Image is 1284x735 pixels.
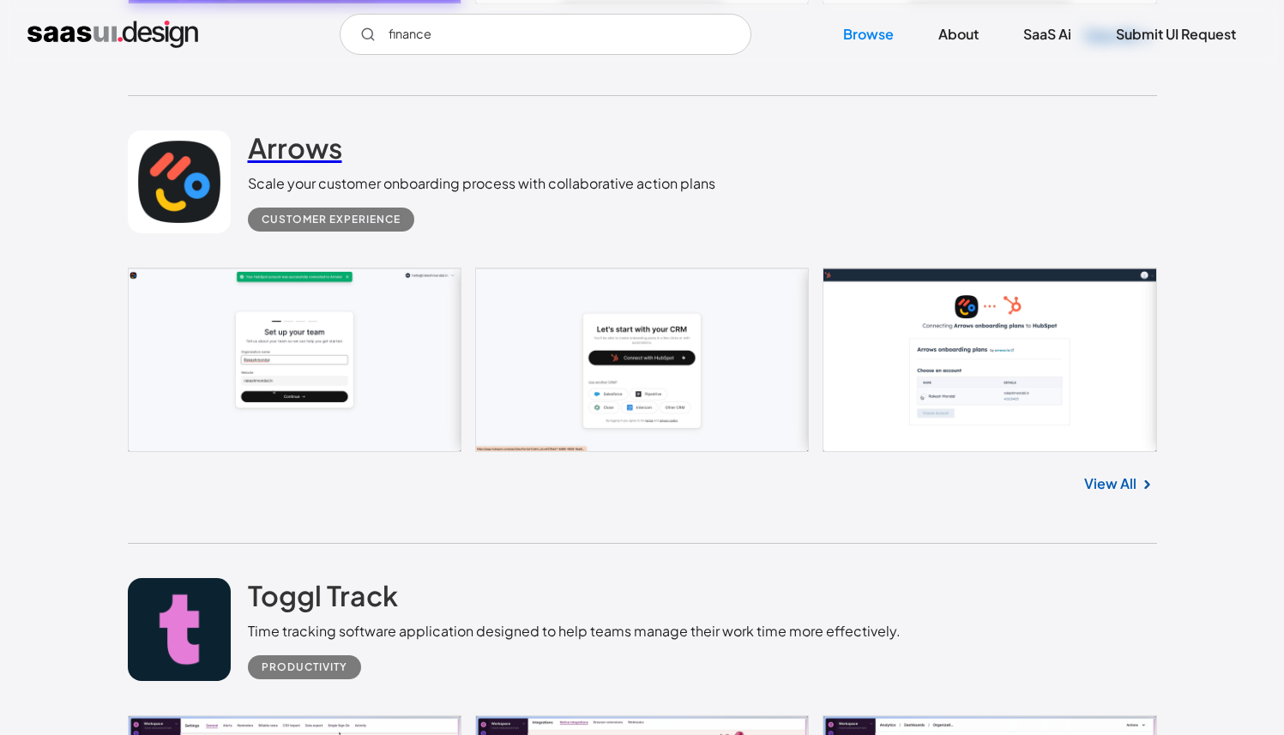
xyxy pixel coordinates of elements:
[1003,15,1092,53] a: SaaS Ai
[918,15,999,53] a: About
[1095,15,1257,53] a: Submit UI Request
[262,209,401,230] div: Customer Experience
[248,130,342,173] a: Arrows
[262,657,347,678] div: Productivity
[27,21,198,48] a: home
[248,621,901,642] div: Time tracking software application designed to help teams manage their work time more effectively.
[823,15,914,53] a: Browse
[248,173,715,194] div: Scale your customer onboarding process with collaborative action plans
[248,130,342,165] h2: Arrows
[248,578,398,612] h2: Toggl Track
[1084,473,1136,494] a: View All
[340,14,751,55] input: Search UI designs you're looking for...
[340,14,751,55] form: Email Form
[248,578,398,621] a: Toggl Track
